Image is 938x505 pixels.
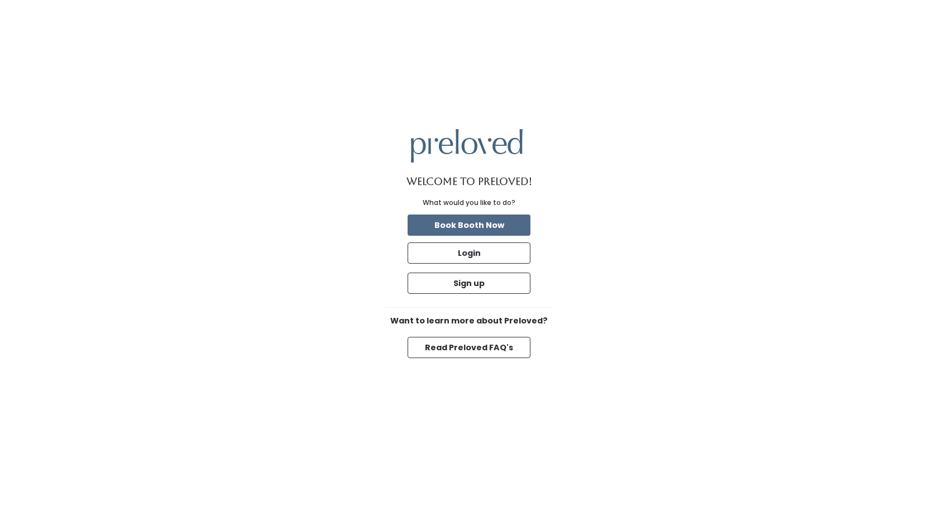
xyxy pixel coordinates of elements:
img: preloved logo [411,129,523,162]
div: What would you like to do? [423,198,515,208]
button: Sign up [408,273,530,294]
button: Login [408,242,530,264]
h1: Welcome to Preloved! [406,176,532,187]
button: Book Booth Now [408,215,530,236]
button: Read Preloved FAQ's [408,337,530,358]
a: Sign up [405,270,533,296]
h6: Want to learn more about Preloved? [385,317,553,326]
a: Login [405,240,533,266]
